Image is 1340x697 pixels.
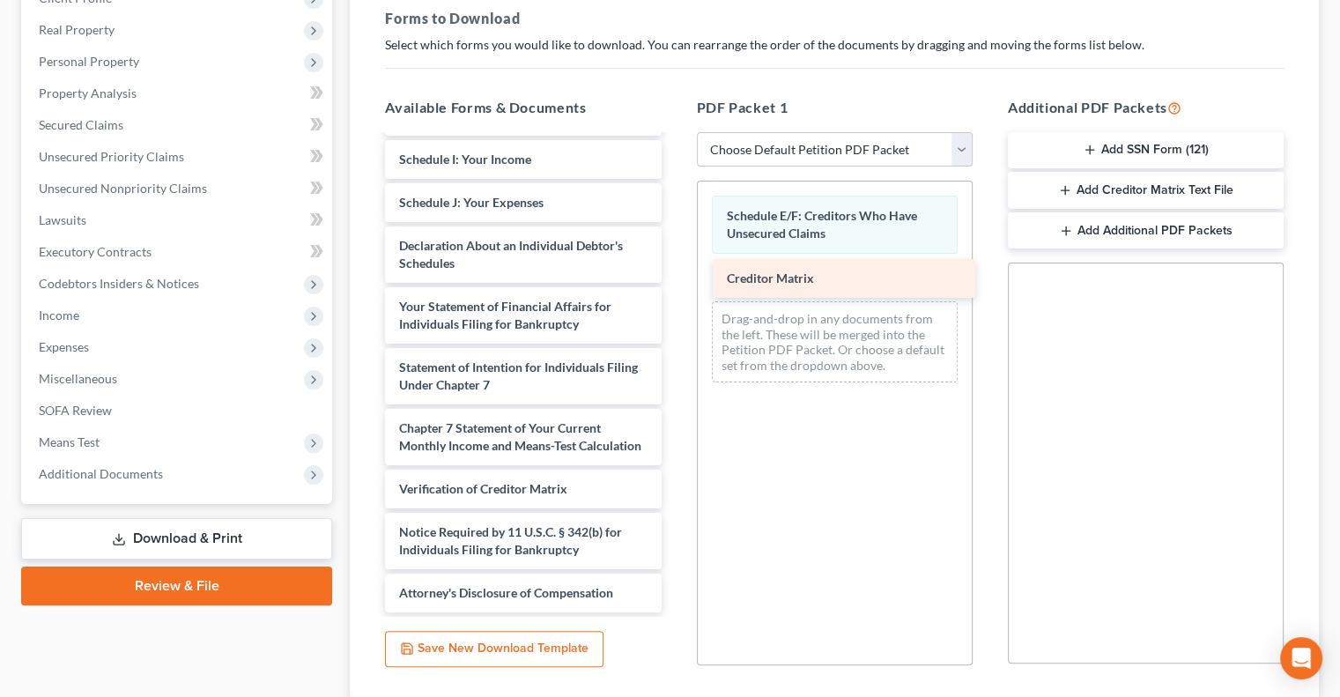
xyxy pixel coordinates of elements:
a: Lawsuits [25,204,332,236]
span: Real Property [39,22,115,37]
button: Add Creditor Matrix Text File [1008,172,1284,209]
a: Download & Print [21,518,332,560]
span: Means Test [39,434,100,449]
span: Verification of Creditor Matrix [399,481,567,496]
span: Income [39,308,79,323]
span: Attorney's Disclosure of Compensation [399,585,613,600]
a: Executory Contracts [25,236,332,268]
h5: PDF Packet 1 [697,97,973,118]
span: Additional Documents [39,466,163,481]
p: Select which forms you would like to download. You can rearrange the order of the documents by dr... [385,36,1284,54]
a: Property Analysis [25,78,332,109]
span: Declaration About an Individual Debtor's Schedules [399,238,623,271]
span: Schedule I: Your Income [399,152,531,167]
span: Expenses [39,339,89,354]
span: Statement of Intention for Individuals Filing Under Chapter 7 [399,360,638,392]
button: Add SSN Form (121) [1008,132,1284,169]
h5: Available Forms & Documents [385,97,661,118]
span: Personal Property [39,54,139,69]
span: Codebtors Insiders & Notices [39,276,199,291]
h5: Additional PDF Packets [1008,97,1284,118]
span: Chapter 7 Statement of Your Current Monthly Income and Means-Test Calculation [399,420,641,453]
span: Creditor Matrix [727,271,814,285]
span: Unsecured Priority Claims [39,149,184,164]
span: Secured Claims [39,117,123,132]
span: Lawsuits [39,212,86,227]
span: Your Statement of Financial Affairs for Individuals Filing for Bankruptcy [399,299,611,331]
div: Drag-and-drop in any documents from the left. These will be merged into the Petition PDF Packet. ... [712,301,958,382]
span: SOFA Review [39,403,112,418]
span: Property Analysis [39,85,137,100]
button: Add Additional PDF Packets [1008,212,1284,249]
a: SOFA Review [25,395,332,426]
span: Miscellaneous [39,371,117,386]
a: Secured Claims [25,109,332,141]
button: Save New Download Template [385,631,603,668]
span: Executory Contracts [39,244,152,259]
span: Unsecured Nonpriority Claims [39,181,207,196]
span: Notice Required by 11 U.S.C. § 342(b) for Individuals Filing for Bankruptcy [399,524,622,557]
div: Open Intercom Messenger [1280,637,1322,679]
a: Unsecured Priority Claims [25,141,332,173]
a: Review & File [21,567,332,605]
a: Unsecured Nonpriority Claims [25,173,332,204]
span: Schedule E/F: Creditors Who Have Unsecured Claims [727,208,917,241]
span: Schedule J: Your Expenses [399,195,544,210]
h5: Forms to Download [385,8,1284,29]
